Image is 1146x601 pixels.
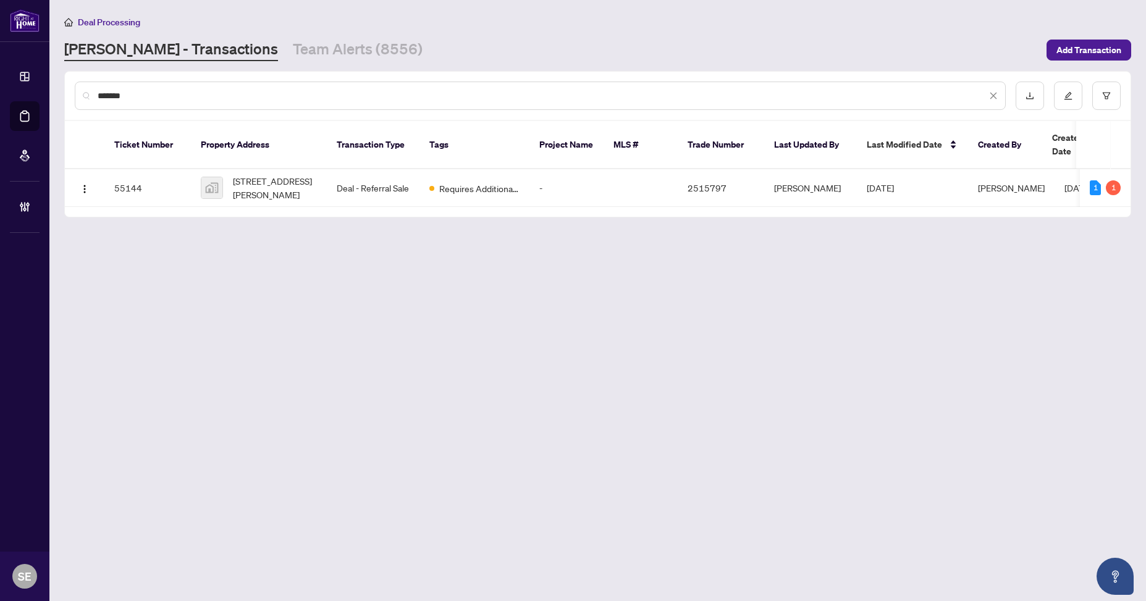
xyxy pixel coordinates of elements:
[764,169,857,207] td: [PERSON_NAME]
[1092,82,1121,110] button: filter
[10,9,40,32] img: logo
[678,169,764,207] td: 2515797
[1042,121,1129,169] th: Created Date
[419,121,529,169] th: Tags
[104,121,191,169] th: Ticket Number
[1047,40,1131,61] button: Add Transaction
[968,121,1042,169] th: Created By
[678,121,764,169] th: Trade Number
[1090,180,1101,195] div: 1
[80,184,90,194] img: Logo
[191,121,327,169] th: Property Address
[64,39,278,61] a: [PERSON_NAME] - Transactions
[1102,91,1111,100] span: filter
[1064,182,1092,193] span: [DATE]
[233,174,317,201] span: [STREET_ADDRESS][PERSON_NAME]
[1054,82,1082,110] button: edit
[857,121,968,169] th: Last Modified Date
[604,121,678,169] th: MLS #
[867,182,894,193] span: [DATE]
[104,169,191,207] td: 55144
[529,121,604,169] th: Project Name
[1064,91,1072,100] span: edit
[529,169,604,207] td: -
[1016,82,1044,110] button: download
[1052,131,1104,158] span: Created Date
[64,18,73,27] span: home
[989,91,998,100] span: close
[764,121,857,169] th: Last Updated By
[1056,40,1121,60] span: Add Transaction
[1106,180,1121,195] div: 1
[867,138,942,151] span: Last Modified Date
[327,121,419,169] th: Transaction Type
[978,182,1045,193] span: [PERSON_NAME]
[201,177,222,198] img: thumbnail-img
[439,182,520,195] span: Requires Additional Docs
[75,178,95,198] button: Logo
[18,568,32,585] span: SE
[293,39,423,61] a: Team Alerts (8556)
[1026,91,1034,100] span: download
[327,169,419,207] td: Deal - Referral Sale
[1097,558,1134,595] button: Open asap
[78,17,140,28] span: Deal Processing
